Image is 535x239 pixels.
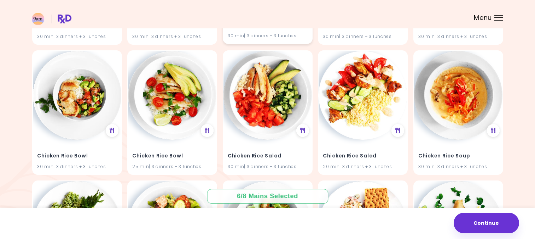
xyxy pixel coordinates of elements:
div: 30 min | 3 dinners + 3 lunches [323,33,403,40]
div: See Meal Plan [105,124,118,137]
h4: Chicken Rice Soup [418,150,498,162]
div: 30 min | 3 dinners + 3 lunches [132,33,212,40]
div: See Meal Plan [487,124,499,137]
h4: Chicken Rice Bowl [132,150,212,162]
div: 30 min | 3 dinners + 3 lunches [228,163,308,170]
div: 30 min | 3 dinners + 3 lunches [37,33,117,40]
h4: Chicken Quinoa Bowl [37,20,117,32]
div: See Meal Plan [296,124,309,137]
div: 6 / 8 Mains Selected [232,192,303,201]
div: See Meal Plan [201,124,214,137]
div: 20 min | 3 dinners + 3 lunches [323,163,403,170]
h4: Chicken Rice Salad [323,150,403,162]
div: 30 min | 3 dinners + 3 lunches [37,163,117,170]
div: 30 min | 3 dinners + 3 lunches [418,33,498,40]
div: 25 min | 3 dinners + 3 lunches [132,163,212,170]
div: See Meal Plan [391,124,404,137]
h4: Chicken Rice & Beans [418,20,498,32]
div: 30 min | 3 dinners + 3 lunches [228,32,308,39]
h4: Chicken Quinoa & Carrot Pesto [132,20,212,32]
button: Continue [454,213,519,233]
h4: Chicken Rice Bowl [37,150,117,162]
span: Menu [474,15,492,21]
h4: Chicken & Red Beans [323,20,403,32]
h4: Chicken Rice Salad [228,150,308,162]
div: 30 min | 3 dinners + 3 lunches [418,163,498,170]
h4: Chicken Quinoa Salad [228,20,308,31]
img: RxDiet [32,13,71,25]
